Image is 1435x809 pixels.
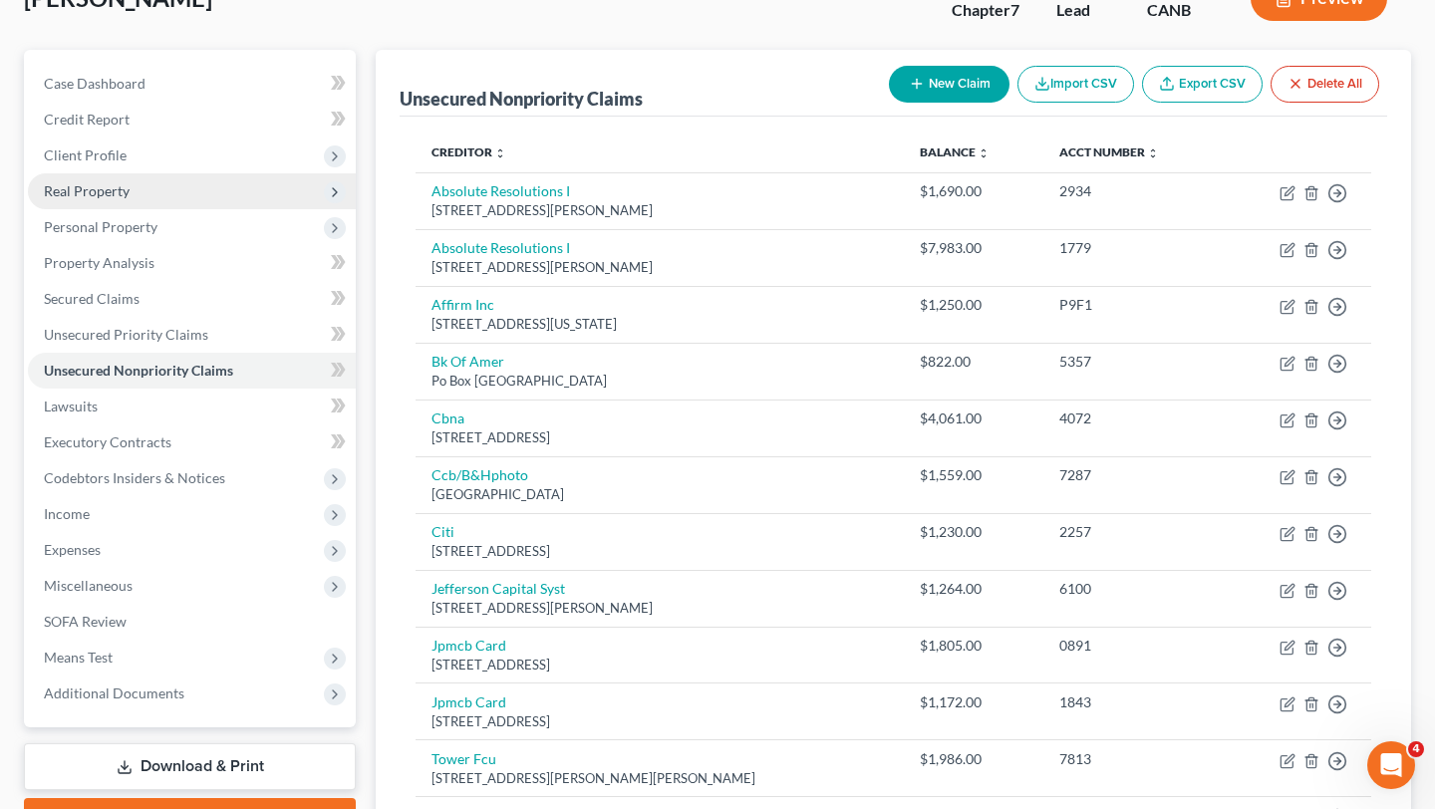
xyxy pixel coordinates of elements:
div: [STREET_ADDRESS][US_STATE] [431,315,888,334]
a: Jpmcb Card [431,693,506,710]
a: Unsecured Nonpriority Claims [28,353,356,389]
div: [STREET_ADDRESS] [431,428,888,447]
span: Miscellaneous [44,577,133,594]
div: $1,690.00 [920,181,1027,201]
div: [STREET_ADDRESS] [431,542,888,561]
span: Property Analysis [44,254,154,271]
a: Download & Print [24,743,356,790]
button: Import CSV [1017,66,1134,103]
span: Credit Report [44,111,130,128]
a: Tower Fcu [431,750,496,767]
div: $1,986.00 [920,749,1027,769]
div: 2934 [1059,181,1208,201]
span: Expenses [44,541,101,558]
div: $822.00 [920,352,1027,372]
span: Unsecured Nonpriority Claims [44,362,233,379]
i: unfold_more [494,147,506,159]
div: $1,230.00 [920,522,1027,542]
div: [STREET_ADDRESS][PERSON_NAME] [431,599,888,618]
div: 6100 [1059,579,1208,599]
a: Jefferson Capital Syst [431,580,565,597]
a: Absolute Resolutions I [431,182,570,199]
div: 2257 [1059,522,1208,542]
a: Unsecured Priority Claims [28,317,356,353]
a: SOFA Review [28,604,356,640]
div: 7287 [1059,465,1208,485]
i: unfold_more [1147,147,1159,159]
div: [STREET_ADDRESS] [431,712,888,731]
span: Secured Claims [44,290,140,307]
a: Acct Number unfold_more [1059,144,1159,159]
div: 7813 [1059,749,1208,769]
div: 0891 [1059,636,1208,656]
span: Income [44,505,90,522]
span: Executory Contracts [44,433,171,450]
span: Case Dashboard [44,75,145,92]
div: [STREET_ADDRESS][PERSON_NAME][PERSON_NAME] [431,769,888,788]
a: Credit Report [28,102,356,137]
div: 1779 [1059,238,1208,258]
button: Delete All [1271,66,1379,103]
a: Property Analysis [28,245,356,281]
div: 1843 [1059,692,1208,712]
button: New Claim [889,66,1009,103]
span: 4 [1408,741,1424,757]
span: Additional Documents [44,684,184,701]
span: SOFA Review [44,613,127,630]
a: Lawsuits [28,389,356,424]
a: Ccb/B&Hphoto [431,466,528,483]
div: Po Box [GEOGRAPHIC_DATA] [431,372,888,391]
span: Real Property [44,182,130,199]
span: Unsecured Priority Claims [44,326,208,343]
a: Creditor unfold_more [431,144,506,159]
span: Means Test [44,649,113,666]
div: [STREET_ADDRESS] [431,656,888,674]
div: 5357 [1059,352,1208,372]
a: Export CSV [1142,66,1263,103]
a: Case Dashboard [28,66,356,102]
div: $4,061.00 [920,408,1027,428]
div: $1,172.00 [920,692,1027,712]
div: Unsecured Nonpriority Claims [400,87,643,111]
a: Cbna [431,409,464,426]
div: $1,264.00 [920,579,1027,599]
div: [GEOGRAPHIC_DATA] [431,485,888,504]
div: [STREET_ADDRESS][PERSON_NAME] [431,201,888,220]
a: Secured Claims [28,281,356,317]
iframe: Intercom live chat [1367,741,1415,789]
span: Personal Property [44,218,157,235]
div: $1,805.00 [920,636,1027,656]
div: [STREET_ADDRESS][PERSON_NAME] [431,258,888,277]
div: $7,983.00 [920,238,1027,258]
div: $1,559.00 [920,465,1027,485]
a: Absolute Resolutions I [431,239,570,256]
a: Affirm Inc [431,296,494,313]
div: P9F1 [1059,295,1208,315]
div: $1,250.00 [920,295,1027,315]
i: unfold_more [978,147,990,159]
a: Bk Of Amer [431,353,504,370]
span: Codebtors Insiders & Notices [44,469,225,486]
a: Balance unfold_more [920,144,990,159]
span: Client Profile [44,146,127,163]
div: 4072 [1059,408,1208,428]
span: Lawsuits [44,398,98,414]
a: Executory Contracts [28,424,356,460]
a: Jpmcb Card [431,637,506,654]
a: Citi [431,523,454,540]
